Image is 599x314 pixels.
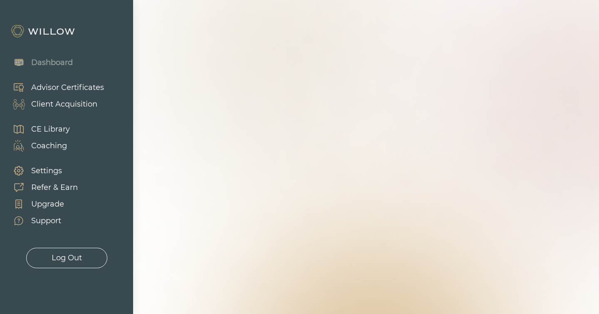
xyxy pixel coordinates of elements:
a: Dashboard [4,54,73,71]
a: CE Library [4,121,70,137]
div: CE Library [31,124,70,135]
div: Advisor Certificates [31,82,104,93]
div: Refer & Earn [31,182,78,193]
div: Support [31,215,61,227]
div: Settings [31,165,62,177]
div: Coaching [31,140,67,152]
a: Advisor Certificates [4,79,104,96]
a: Client Acquisition [4,96,104,112]
img: Willow [10,25,77,38]
a: Coaching [4,137,70,154]
a: Upgrade [4,196,78,212]
div: Upgrade [31,199,64,210]
a: Settings [4,162,78,179]
div: Dashboard [31,57,73,68]
a: Refer & Earn [4,179,78,196]
div: Log Out [52,252,82,264]
div: Client Acquisition [31,99,97,110]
